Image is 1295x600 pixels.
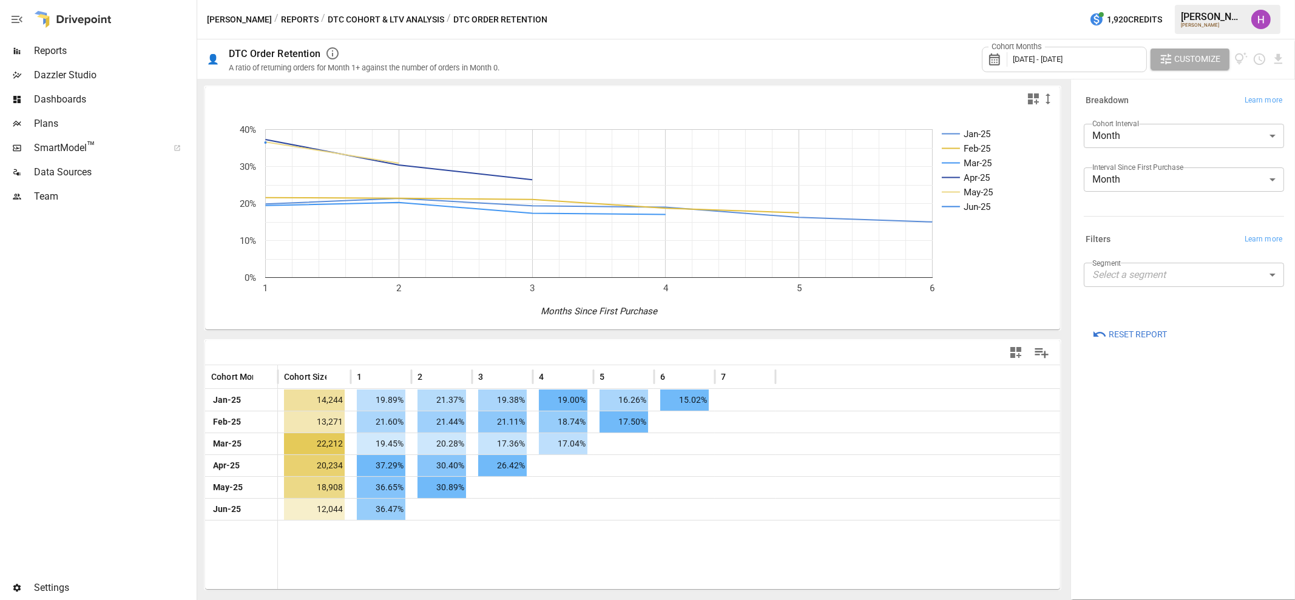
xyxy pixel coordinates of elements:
[541,306,658,317] text: Months Since First Purchase
[363,368,380,385] button: Sort
[1084,124,1284,148] div: Month
[211,477,245,498] span: May-25
[1251,10,1271,29] img: Harry Antonio
[1086,94,1129,107] h6: Breakdown
[1013,55,1063,64] span: [DATE] - [DATE]
[418,411,466,433] span: 21.44%
[229,48,320,59] div: DTC Order Retention
[478,455,527,476] span: 26.42%
[274,12,279,27] div: /
[211,433,243,454] span: Mar-25
[600,389,648,411] span: 16.26%
[1244,2,1278,36] button: Harry Antonio
[1245,234,1282,246] span: Learn more
[357,389,405,411] span: 19.89%
[478,371,483,383] span: 3
[321,12,325,27] div: /
[1084,8,1167,31] button: 1,920Credits
[211,371,265,383] span: Cohort Month
[1092,162,1183,172] label: Interval Since First Purchase
[254,368,271,385] button: Sort
[357,499,405,520] span: 36.47%
[211,411,243,433] span: Feb-25
[284,455,345,476] span: 20,234
[964,129,990,140] text: Jan-25
[1028,339,1055,366] button: Manage Columns
[207,12,272,27] button: [PERSON_NAME]
[1107,12,1162,27] span: 1,920 Credits
[418,477,466,498] span: 30.89%
[1175,52,1221,67] span: Customize
[284,389,345,411] span: 14,244
[606,368,623,385] button: Sort
[478,411,527,433] span: 21.11%
[418,433,466,454] span: 20.28%
[240,198,256,209] text: 20%
[539,411,587,433] span: 18.74%
[263,283,268,294] text: 1
[240,161,256,172] text: 30%
[660,371,665,383] span: 6
[34,68,194,83] span: Dazzler Studio
[1181,11,1244,22] div: [PERSON_NAME]
[1086,233,1111,246] h6: Filters
[357,411,405,433] span: 21.60%
[1084,323,1175,345] button: Reset Report
[1253,52,1266,66] button: Schedule report
[34,581,194,595] span: Settings
[240,235,256,246] text: 10%
[964,172,990,183] text: Apr-25
[797,283,802,294] text: 5
[478,433,527,454] span: 17.36%
[240,124,256,135] text: 40%
[964,187,993,198] text: May-25
[328,12,444,27] button: DTC Cohort & LTV Analysis
[284,371,330,383] span: Cohort Size
[284,499,345,520] span: 12,044
[721,371,726,383] span: 7
[396,283,401,294] text: 2
[357,433,405,454] span: 19.45%
[357,477,405,498] span: 36.65%
[1109,327,1167,342] span: Reset Report
[1092,269,1166,280] em: Select a segment
[539,433,587,454] span: 17.04%
[660,389,709,411] span: 15.02%
[1092,258,1121,268] label: Segment
[964,201,990,212] text: Jun-25
[34,141,160,155] span: SmartModel
[545,368,562,385] button: Sort
[284,411,345,433] span: 13,271
[1092,118,1139,129] label: Cohort Interval
[229,63,499,72] div: A ratio of returning orders for Month 1+ against the number of orders in Month 0.
[600,411,648,433] span: 17.50%
[663,283,669,294] text: 4
[418,371,422,383] span: 2
[357,371,362,383] span: 1
[34,44,194,58] span: Reports
[1181,22,1244,28] div: [PERSON_NAME]
[964,143,990,154] text: Feb-25
[727,368,744,385] button: Sort
[964,158,992,169] text: Mar-25
[424,368,441,385] button: Sort
[539,389,587,411] span: 19.00%
[284,477,345,498] span: 18,908
[284,433,345,454] span: 22,212
[418,389,466,411] span: 21.37%
[281,12,319,27] button: Reports
[34,165,194,180] span: Data Sources
[34,189,194,204] span: Team
[34,92,194,107] span: Dashboards
[1151,49,1229,70] button: Customize
[205,111,1061,329] svg: A chart.
[484,368,501,385] button: Sort
[211,499,243,520] span: Jun-25
[447,12,451,27] div: /
[1245,95,1282,107] span: Learn more
[530,283,535,294] text: 3
[930,283,935,294] text: 6
[989,41,1045,52] label: Cohort Months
